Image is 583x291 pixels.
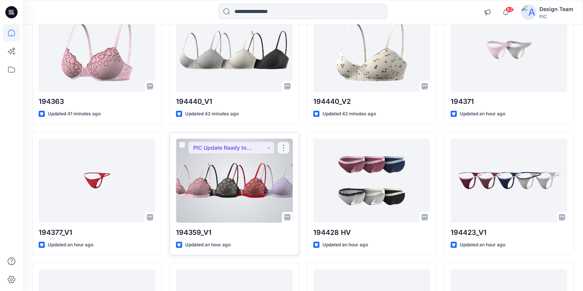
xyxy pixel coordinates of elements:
p: Updated 42 minutes ago [185,110,239,118]
p: 194440_V2 [313,96,430,107]
p: Updated an hour ago [322,241,368,249]
p: 194371 [451,96,567,107]
p: 194440_V1 [176,96,293,107]
p: 194377_V1 [39,227,155,238]
p: Updated an hour ago [185,241,231,249]
p: Updated 42 minutes ago [322,110,376,118]
p: Updated an hour ago [48,241,93,249]
p: 194363 [39,96,155,107]
p: Updated 41 minutes ago [48,110,101,118]
div: PIC [539,14,573,19]
a: 194371 [451,8,567,92]
a: 194359_V1 [176,139,293,223]
a: 194428 HV [313,139,430,223]
img: avatar [521,5,536,20]
a: 194363 [39,8,155,92]
a: 194423_V1 [451,139,567,223]
p: 194423_V1 [451,227,567,238]
p: Updated an hour ago [460,110,505,118]
p: 194359_V1 [176,227,293,238]
p: Updated an hour ago [460,241,505,249]
a: 194377_V1 [39,139,155,223]
a: 194440_V1 [176,8,293,92]
span: 62 [505,6,514,13]
a: 194440_V2 [313,8,430,92]
p: 194428 HV [313,227,430,238]
div: Design Team [539,5,573,14]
